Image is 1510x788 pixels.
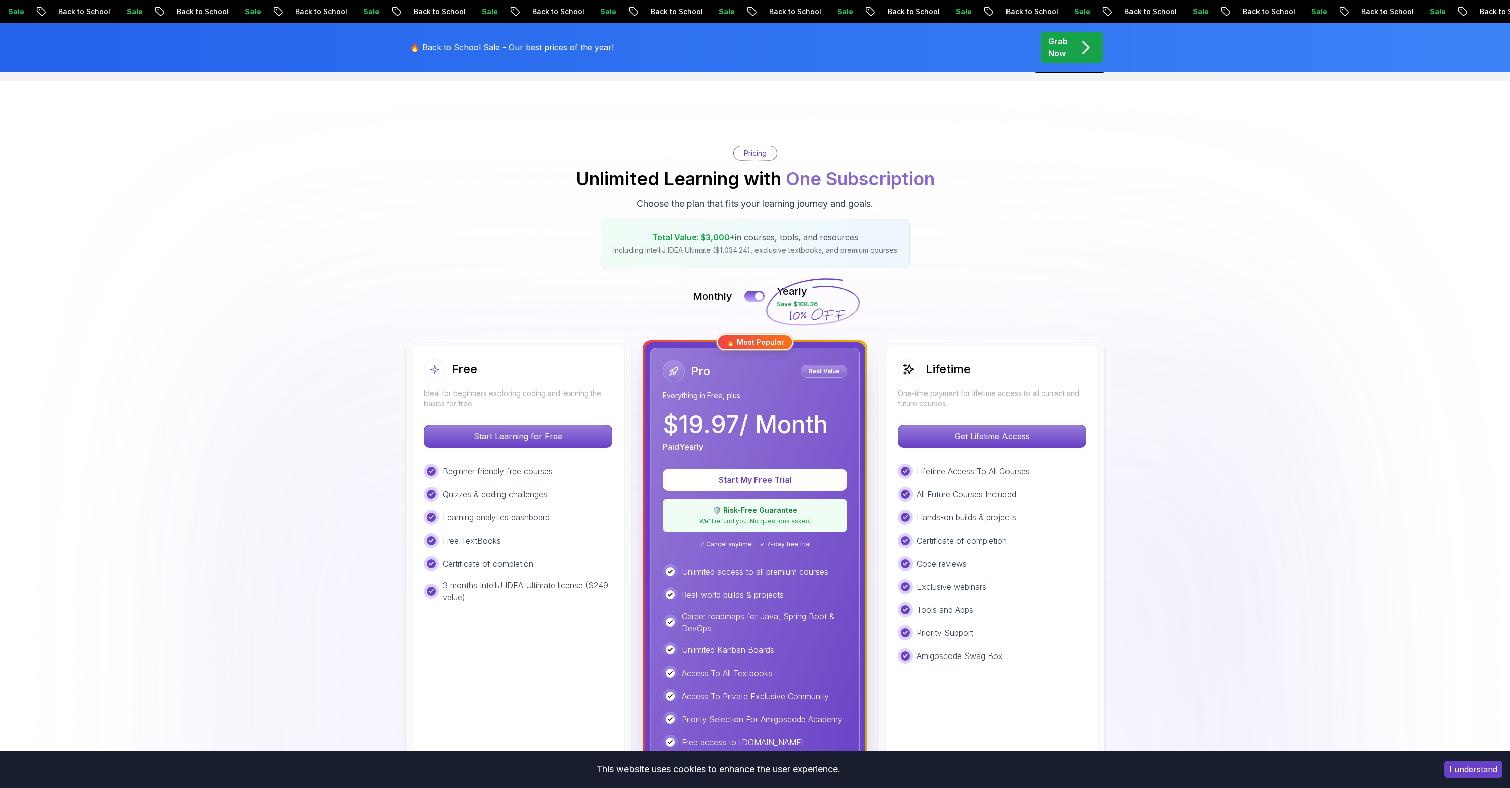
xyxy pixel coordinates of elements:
[452,361,477,377] h2: Free
[1114,7,1182,17] p: Back to School
[353,7,385,17] p: Sale
[682,736,804,748] p: Free access to [DOMAIN_NAME]
[403,7,471,17] p: Back to School
[613,231,897,243] p: in courses, tools, and resources
[995,7,1064,17] p: Back to School
[700,540,752,548] span: ✓ Cancel anytime
[669,517,841,526] p: We'll refund you. No questions asked.
[1064,7,1096,17] p: Sale
[917,465,1030,477] p: Lifetime Access To All Courses
[640,7,708,17] p: Back to School
[424,425,612,447] p: Start Learning for Free
[663,475,847,485] a: Start My Free Trial
[166,7,234,17] p: Back to School
[663,469,847,491] button: Start My Free Trial
[682,566,828,578] p: Unlimited access to all premium courses
[424,431,612,441] a: Start Learning for Free
[898,425,1086,448] button: Get Lifetime Access
[234,7,267,17] p: Sale
[786,168,935,190] span: One Subscription
[443,488,547,500] p: Quizzes & coding challenges
[759,7,827,17] p: Back to School
[898,425,1086,447] p: Get Lifetime Access
[917,627,973,639] p: Priority Support
[898,388,1086,409] p: One-time payment for lifetime access to all current and future courses.
[877,7,945,17] p: Back to School
[917,604,973,616] p: Tools and Apps
[116,7,148,17] p: Sale
[682,713,842,725] p: Priority Selection For Amigoscode Academy
[443,511,550,523] p: Learning analytics dashboard
[1419,7,1451,17] p: Sale
[471,7,504,17] p: Sale
[898,431,1086,441] a: Get Lifetime Access
[827,7,859,17] p: Sale
[917,581,986,593] p: Exclusive webinars
[691,363,710,379] h2: Pro
[693,289,732,303] p: Monthly
[576,169,935,189] h2: Unlimited Learning with
[663,413,828,437] p: $ 19.97 / Month
[443,558,533,570] p: Certificate of completion
[424,388,612,409] p: Ideal for beginners exploring coding and learning the basics for free.
[669,505,841,515] p: 🛡️ Risk-Free Guarantee
[917,511,1016,523] p: Hands-on builds & projects
[682,610,847,634] p: Career roadmaps for Java, Spring Boot & DevOps
[926,361,971,377] h2: Lifetime
[917,558,967,570] p: Code reviews
[1301,7,1333,17] p: Sale
[917,535,1007,547] p: Certificate of completion
[744,148,767,158] p: Pricing
[917,650,1003,662] p: Amigoscode Swag Box
[945,7,977,17] p: Sale
[613,245,897,255] p: Including IntelliJ IDEA Ultimate ($1,034.24), exclusive textbooks, and premium courses
[443,465,553,477] p: Beginner friendly free courses
[590,7,622,17] p: Sale
[682,690,829,702] p: Access To Private Exclusive Community
[424,425,612,448] button: Start Learning for Free
[443,535,501,547] p: Free TextBooks
[285,7,353,17] p: Back to School
[663,390,847,401] p: Everything in Free, plus
[1048,35,1068,59] p: Grab Now
[682,589,784,601] p: Real-world builds & projects
[8,758,1429,780] div: This website uses cookies to enhance the user experience.
[443,579,612,603] p: 3 months IntelliJ IDEA Ultimate license ($249 value)
[708,7,740,17] p: Sale
[1351,7,1419,17] p: Back to School
[675,474,835,486] p: Start My Free Trial
[48,7,116,17] p: Back to School
[522,7,590,17] p: Back to School
[1232,7,1301,17] p: Back to School
[682,644,774,656] p: Unlimited Kanban Boards
[652,232,735,242] span: Total Value: $3,000+
[637,197,873,211] p: Choose the plan that fits your learning journey and goals.
[917,488,1016,500] p: All Future Courses Included
[1182,7,1214,17] p: Sale
[663,441,703,453] p: Paid Yearly
[760,540,811,548] span: ✓ 7-day free trial
[1444,761,1502,778] button: Accept cookies
[410,41,614,53] p: 🔥 Back to School Sale - Our best prices of the year!
[682,667,772,679] p: Access To All Textbooks
[802,366,846,376] p: Best Value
